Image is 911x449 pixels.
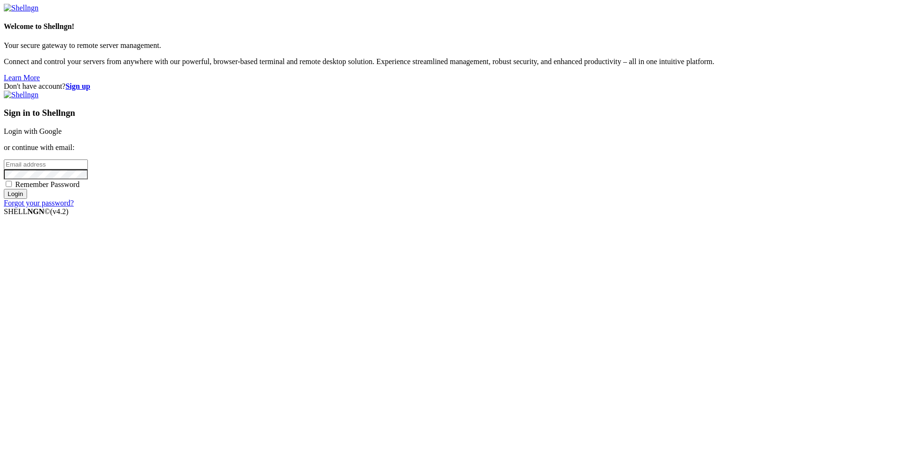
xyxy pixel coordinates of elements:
span: 4.2.0 [50,207,69,215]
h4: Welcome to Shellngn! [4,22,907,31]
p: or continue with email: [4,143,907,152]
p: Connect and control your servers from anywhere with our powerful, browser-based terminal and remo... [4,57,907,66]
a: Login with Google [4,127,62,135]
input: Remember Password [6,181,12,187]
img: Shellngn [4,91,38,99]
input: Email address [4,159,88,169]
input: Login [4,189,27,199]
img: Shellngn [4,4,38,12]
a: Sign up [66,82,90,90]
p: Your secure gateway to remote server management. [4,41,907,50]
a: Learn More [4,74,40,82]
a: Forgot your password? [4,199,74,207]
span: SHELL © [4,207,68,215]
h3: Sign in to Shellngn [4,108,907,118]
b: NGN [28,207,45,215]
span: Remember Password [15,180,80,188]
div: Don't have account? [4,82,907,91]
